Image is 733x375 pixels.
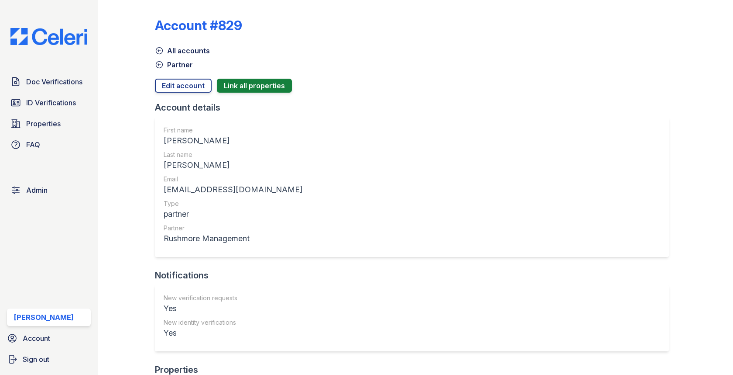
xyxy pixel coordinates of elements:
[155,59,193,70] a: Partner
[217,79,292,93] button: Link all properties
[155,79,212,93] a: Edit account
[23,354,49,365] span: Sign out
[164,199,302,208] div: Type
[164,150,302,159] div: Last name
[164,302,237,315] div: Yes
[26,97,76,108] span: ID Verifications
[164,208,302,220] div: partner
[26,76,82,87] span: Doc Verifications
[164,233,302,245] div: Rushmore Management
[164,135,302,147] div: [PERSON_NAME]
[23,333,50,344] span: Account
[164,159,302,171] div: [PERSON_NAME]
[3,28,94,45] img: CE_Logo_Blue-a8612792a0a2168367f1c8372b55b34899dd931a85d93a1a3d3e32e68fde9ad4.png
[7,115,91,132] a: Properties
[164,294,237,302] div: New verification requests
[7,181,91,199] a: Admin
[3,351,94,368] a: Sign out
[164,327,237,339] div: Yes
[155,17,242,33] div: Account #829
[26,118,61,129] span: Properties
[7,136,91,153] a: FAQ
[155,269,675,281] div: Notifications
[155,45,210,56] a: All accounts
[164,126,302,135] div: First name
[3,330,94,347] a: Account
[26,185,48,195] span: Admin
[164,175,302,184] div: Email
[14,312,74,323] div: [PERSON_NAME]
[7,94,91,111] a: ID Verifications
[164,184,302,196] div: [EMAIL_ADDRESS][DOMAIN_NAME]
[155,101,675,114] div: Account details
[26,139,40,150] span: FAQ
[164,224,302,233] div: Partner
[7,73,91,90] a: Doc Verifications
[164,318,237,327] div: New identity verifications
